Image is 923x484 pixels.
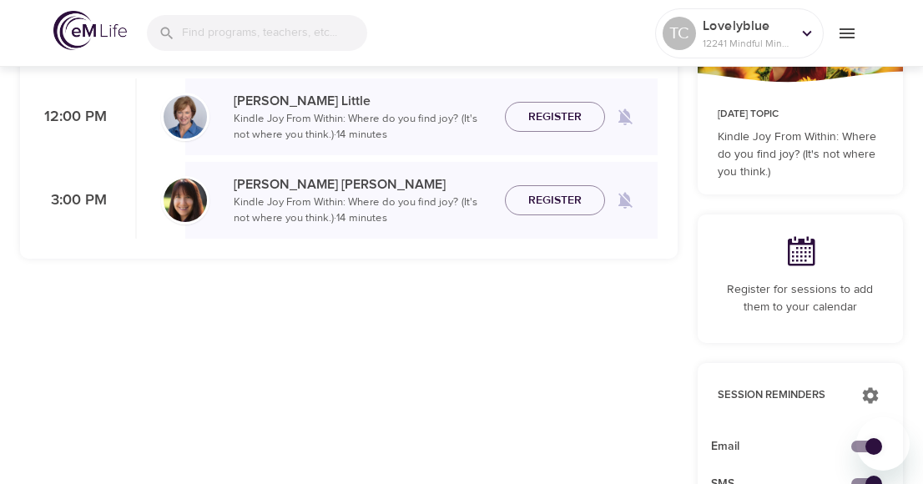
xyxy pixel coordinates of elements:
p: 12:00 PM [40,106,107,129]
img: logo [53,11,127,50]
p: Kindle Joy From Within: Where do you find joy? (It's not where you think.) · 14 minutes [234,111,492,144]
p: [PERSON_NAME] [PERSON_NAME] [234,174,492,194]
button: menu [824,10,870,56]
p: 12241 Mindful Minutes [703,36,791,51]
input: Find programs, teachers, etc... [182,15,367,51]
img: Andrea_Lieberstein-min.jpg [164,179,207,222]
span: Register [528,190,582,211]
p: [DATE] Topic [718,107,884,122]
p: Kindle Joy From Within: Where do you find joy? (It's not where you think.) [718,129,884,181]
span: Remind me when a class goes live every Wednesday at 12:00 PM [605,97,645,137]
div: TC [663,17,696,50]
p: 3:00 PM [40,189,107,212]
button: Register [505,185,605,216]
span: Remind me when a class goes live every Wednesday at 3:00 PM [605,180,645,220]
img: Kerry_Little_Headshot_min.jpg [164,95,207,139]
iframe: Button to launch messaging window [856,417,910,471]
p: Kindle Joy From Within: Where do you find joy? (It's not where you think.) · 14 minutes [234,194,492,227]
span: Email [711,438,864,456]
p: Register for sessions to add them to your calendar [718,281,884,316]
span: Register [528,107,582,128]
p: Session Reminders [718,387,845,404]
button: Register [505,102,605,133]
p: Lovelyblue [703,16,791,36]
p: [PERSON_NAME] Little [234,91,492,111]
